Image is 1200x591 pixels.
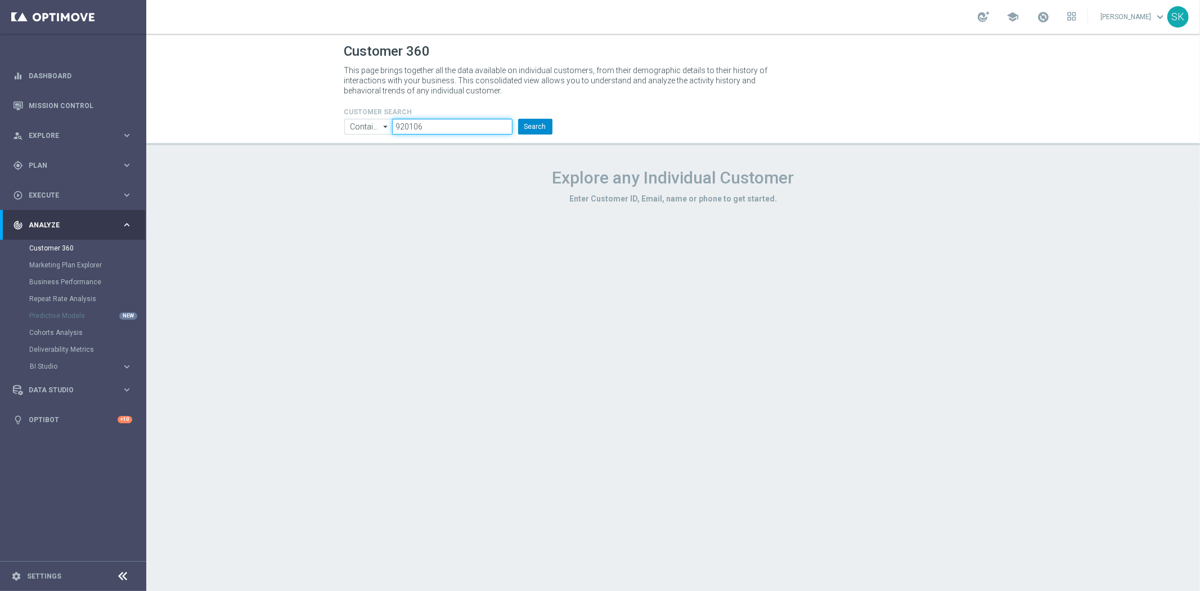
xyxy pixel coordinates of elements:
button: Search [518,119,552,135]
div: Data Studio [13,385,122,395]
a: Business Performance [29,277,117,286]
button: person_search Explore keyboard_arrow_right [12,131,133,140]
input: Contains [344,119,393,135]
a: [PERSON_NAME]keyboard_arrow_down [1099,8,1167,25]
h1: Customer 360 [344,43,1003,60]
div: Optibot [13,405,132,435]
div: Explore [13,131,122,141]
button: equalizer Dashboard [12,71,133,80]
div: +10 [118,416,132,423]
span: keyboard_arrow_down [1154,11,1166,23]
div: Marketing Plan Explorer [29,257,145,274]
h4: CUSTOMER SEARCH [344,108,552,116]
i: keyboard_arrow_right [122,190,132,200]
i: keyboard_arrow_right [122,220,132,230]
button: gps_fixed Plan keyboard_arrow_right [12,161,133,170]
span: Plan [29,162,122,169]
div: Execute [13,190,122,200]
i: lightbulb [13,415,23,425]
div: Repeat Rate Analysis [29,290,145,307]
button: Data Studio keyboard_arrow_right [12,386,133,395]
div: Analyze [13,220,122,230]
div: Predictive Models [29,307,145,324]
i: keyboard_arrow_right [122,130,132,141]
div: Customer 360 [29,240,145,257]
a: Repeat Rate Analysis [29,294,117,303]
a: Settings [27,573,61,580]
div: Deliverability Metrics [29,341,145,358]
a: Dashboard [29,61,132,91]
a: Mission Control [29,91,132,120]
i: person_search [13,131,23,141]
span: Data Studio [29,387,122,393]
div: Dashboard [13,61,132,91]
div: BI Studio [29,358,145,375]
a: Optibot [29,405,118,435]
i: keyboard_arrow_right [122,384,132,395]
i: keyboard_arrow_right [122,361,132,372]
span: Execute [29,192,122,199]
i: equalizer [13,71,23,81]
div: Business Performance [29,274,145,290]
div: Plan [13,160,122,171]
button: Mission Control [12,101,133,110]
button: track_changes Analyze keyboard_arrow_right [12,221,133,230]
a: Customer 360 [29,244,117,253]
h3: Enter Customer ID, Email, name or phone to get started. [344,194,1003,204]
i: play_circle_outline [13,190,23,200]
i: gps_fixed [13,160,23,171]
button: BI Studio keyboard_arrow_right [29,362,133,371]
div: SK [1167,6,1189,28]
i: arrow_drop_down [380,119,392,134]
i: track_changes [13,220,23,230]
span: Explore [29,132,122,139]
a: Deliverability Metrics [29,345,117,354]
button: play_circle_outline Execute keyboard_arrow_right [12,191,133,200]
div: NEW [119,312,137,320]
i: settings [11,571,21,581]
input: Enter CID, Email, name or phone [392,119,512,135]
i: keyboard_arrow_right [122,160,132,171]
div: BI Studio [30,363,122,370]
div: Cohorts Analysis [29,324,145,341]
a: Cohorts Analysis [29,328,117,337]
span: BI Studio [30,363,110,370]
button: lightbulb Optibot +10 [12,415,133,424]
p: This page brings together all the data available on individual customers, from their demographic ... [344,65,777,96]
div: Mission Control [13,91,132,120]
h1: Explore any Individual Customer [344,168,1003,188]
span: school [1006,11,1019,23]
a: Marketing Plan Explorer [29,261,117,270]
span: Analyze [29,222,122,229]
